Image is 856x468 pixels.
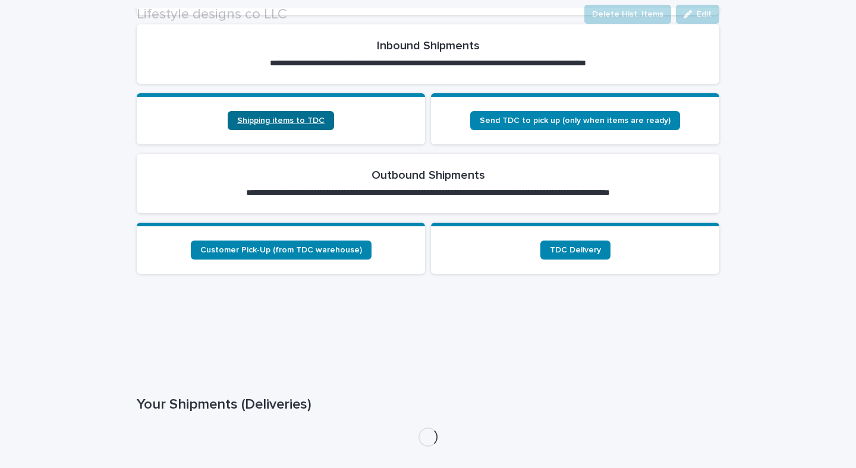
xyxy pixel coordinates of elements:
[592,8,663,20] span: Delete Hist. Items
[200,246,362,254] span: Customer Pick-Up (from TDC warehouse)
[550,246,601,254] span: TDC Delivery
[372,168,485,182] h2: Outbound Shipments
[697,10,712,18] span: Edit
[237,116,325,125] span: Shipping items to TDC
[137,396,719,413] h1: Your Shipments (Deliveries)
[191,241,372,260] a: Customer Pick-Up (from TDC warehouse)
[676,5,719,24] button: Edit
[480,116,671,125] span: Send TDC to pick up (only when items are ready)
[540,241,610,260] a: TDC Delivery
[584,5,671,24] button: Delete Hist. Items
[228,111,334,130] a: Shipping items to TDC
[470,111,680,130] a: Send TDC to pick up (only when items are ready)
[137,6,287,23] h2: Lifestyle designs co LLC
[377,39,480,53] h2: Inbound Shipments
